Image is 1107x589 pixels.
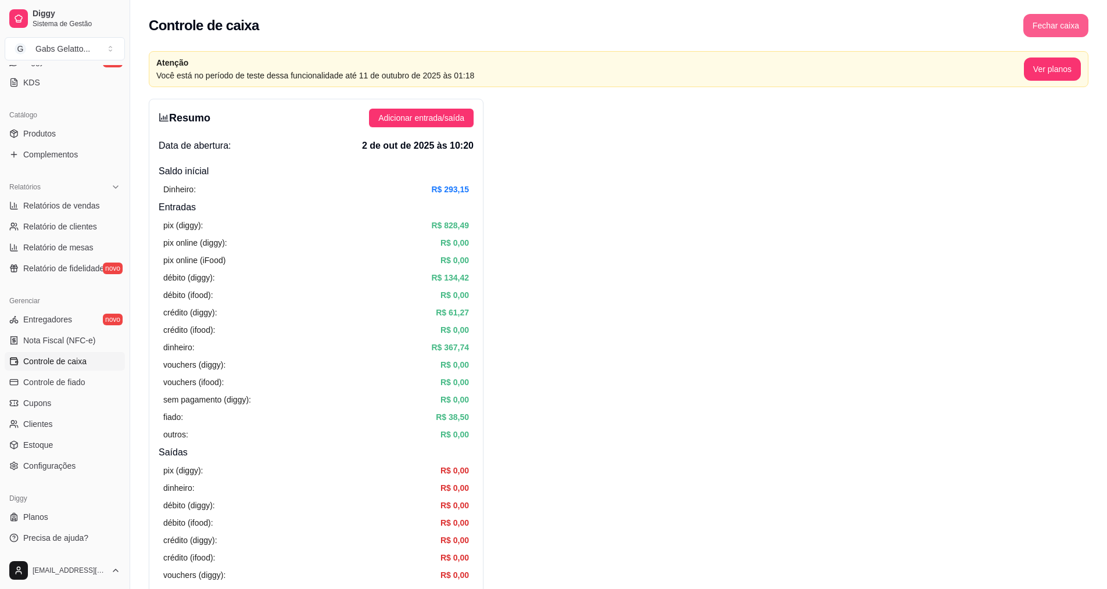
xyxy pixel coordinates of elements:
a: Entregadoresnovo [5,310,125,329]
span: Controle de caixa [23,355,87,367]
a: Relatórios de vendas [5,196,125,215]
article: R$ 0,00 [440,254,469,267]
a: Cupons [5,394,125,412]
article: R$ 0,00 [440,569,469,581]
article: dinheiro: [163,341,195,354]
h2: Controle de caixa [149,16,259,35]
h4: Saldo inícial [159,164,474,178]
article: R$ 0,00 [440,393,469,406]
a: Produtos [5,124,125,143]
a: Complementos [5,145,125,164]
a: Nota Fiscal (NFC-e) [5,331,125,350]
article: sem pagamento (diggy): [163,393,251,406]
article: Dinheiro: [163,183,196,196]
article: R$ 293,15 [431,183,469,196]
a: Relatório de clientes [5,217,125,236]
span: Cupons [23,397,51,409]
span: Relatórios de vendas [23,200,100,211]
article: R$ 0,00 [440,289,469,301]
span: Adicionar entrada/saída [378,112,464,124]
article: débito (diggy): [163,499,215,512]
div: Gabs Gelatto ... [35,43,90,55]
button: [EMAIL_ADDRESS][DOMAIN_NAME] [5,556,125,584]
article: vouchers (diggy): [163,569,225,581]
article: vouchers (diggy): [163,358,225,371]
div: Gerenciar [5,292,125,310]
article: R$ 367,74 [431,341,469,354]
a: Planos [5,508,125,526]
article: R$ 0,00 [440,499,469,512]
span: bar-chart [159,112,169,123]
span: Data de abertura: [159,139,231,153]
a: Precisa de ajuda? [5,529,125,547]
article: crédito (diggy): [163,306,217,319]
span: Complementos [23,149,78,160]
article: R$ 0,00 [440,516,469,529]
span: Diggy [33,9,120,19]
article: R$ 0,00 [440,534,469,547]
a: Estoque [5,436,125,454]
a: Ver planos [1024,64,1081,74]
article: R$ 0,00 [440,482,469,494]
span: [EMAIL_ADDRESS][DOMAIN_NAME] [33,566,106,575]
a: Controle de caixa [5,352,125,371]
article: pix (diggy): [163,464,203,477]
a: Configurações [5,457,125,475]
h4: Entradas [159,200,474,214]
article: Atenção [156,56,1024,69]
span: Sistema de Gestão [33,19,120,28]
article: fiado: [163,411,183,423]
article: Você está no período de teste dessa funcionalidade até 11 de outubro de 2025 às 01:18 [156,69,1024,82]
a: Relatório de mesas [5,238,125,257]
article: R$ 0,00 [440,428,469,441]
span: Entregadores [23,314,72,325]
article: R$ 61,27 [436,306,469,319]
article: R$ 0,00 [440,324,469,336]
span: Relatório de clientes [23,221,97,232]
span: Controle de fiado [23,376,85,388]
span: Relatório de fidelidade [23,263,104,274]
span: Relatório de mesas [23,242,94,253]
article: outros: [163,428,188,441]
article: débito (ifood): [163,516,213,529]
article: R$ 0,00 [440,358,469,371]
article: vouchers (ifood): [163,376,224,389]
article: dinheiro: [163,482,195,494]
div: Diggy [5,489,125,508]
span: Precisa de ajuda? [23,532,88,544]
article: débito (diggy): [163,271,215,284]
a: Relatório de fidelidadenovo [5,259,125,278]
article: R$ 0,00 [440,464,469,477]
button: Fechar caixa [1023,14,1088,37]
span: Produtos [23,128,56,139]
a: DiggySistema de Gestão [5,5,125,33]
h4: Saídas [159,446,474,459]
button: Ver planos [1024,58,1081,81]
a: KDS [5,73,125,92]
span: KDS [23,77,40,88]
article: débito (ifood): [163,289,213,301]
span: Planos [23,511,48,523]
article: R$ 38,50 [436,411,469,423]
span: Estoque [23,439,53,451]
article: pix online (diggy): [163,236,227,249]
article: R$ 828,49 [431,219,469,232]
span: 2 de out de 2025 às 10:20 [362,139,474,153]
a: Controle de fiado [5,373,125,392]
article: crédito (diggy): [163,534,217,547]
button: Adicionar entrada/saída [369,109,474,127]
a: Clientes [5,415,125,433]
span: G [15,43,26,55]
article: R$ 0,00 [440,551,469,564]
article: R$ 0,00 [440,236,469,249]
article: crédito (ifood): [163,551,215,564]
div: Catálogo [5,106,125,124]
article: pix online (iFood) [163,254,225,267]
span: Relatórios [9,182,41,192]
span: Nota Fiscal (NFC-e) [23,335,95,346]
span: Clientes [23,418,53,430]
button: Select a team [5,37,125,60]
h3: Resumo [159,110,210,126]
article: pix (diggy): [163,219,203,232]
article: R$ 0,00 [440,376,469,389]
